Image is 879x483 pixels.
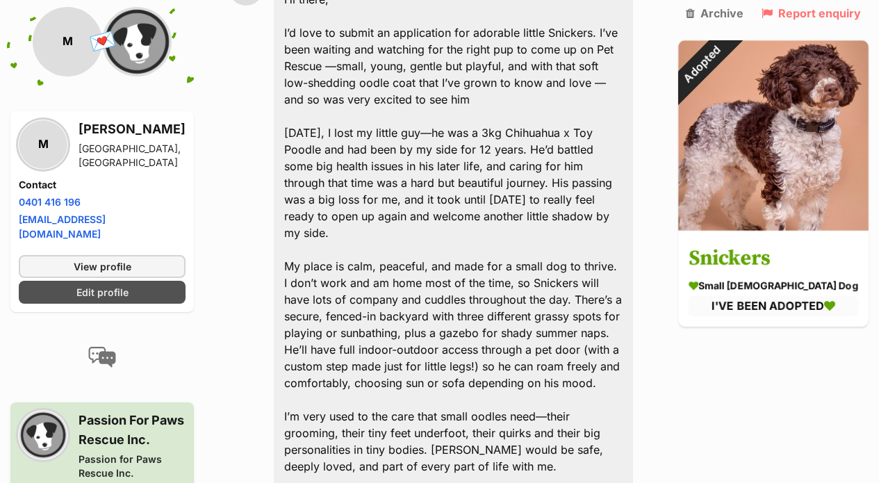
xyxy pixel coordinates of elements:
a: [EMAIL_ADDRESS][DOMAIN_NAME] [19,213,106,240]
span: View profile [74,259,131,274]
h3: [PERSON_NAME] [79,120,186,139]
div: [GEOGRAPHIC_DATA], [GEOGRAPHIC_DATA] [79,142,186,170]
span: 💌 [87,27,118,57]
a: Archive [686,7,744,19]
a: Adopted [678,220,869,234]
a: Edit profile [19,281,186,304]
div: M [19,120,67,169]
a: Report enquiry [762,7,861,19]
div: M [33,7,102,76]
div: Passion for Paws Rescue Inc. [79,452,186,480]
img: conversation-icon-4a6f8262b818ee0b60e3300018af0b2d0b884aa5de6e9bcb8d3d4eeb1a70a7c4.svg [88,347,116,368]
a: View profile [19,255,186,278]
a: 0401 416 196 [19,196,81,208]
img: Passion for Paws Rescue Inc. profile pic [102,7,172,76]
div: small [DEMOGRAPHIC_DATA] Dog [689,279,858,293]
img: Snickers [678,40,869,231]
div: Adopted [660,22,744,106]
h3: Passion For Paws Rescue Inc. [79,411,186,450]
h4: Contact [19,178,186,192]
a: Snickers small [DEMOGRAPHIC_DATA] Dog I'VE BEEN ADOPTED [678,234,869,327]
div: I'VE BEEN ADOPTED [689,297,858,316]
img: Passion for Paws Rescue Inc. profile pic [19,411,67,459]
h3: Snickers [689,244,858,275]
span: Edit profile [76,285,129,300]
